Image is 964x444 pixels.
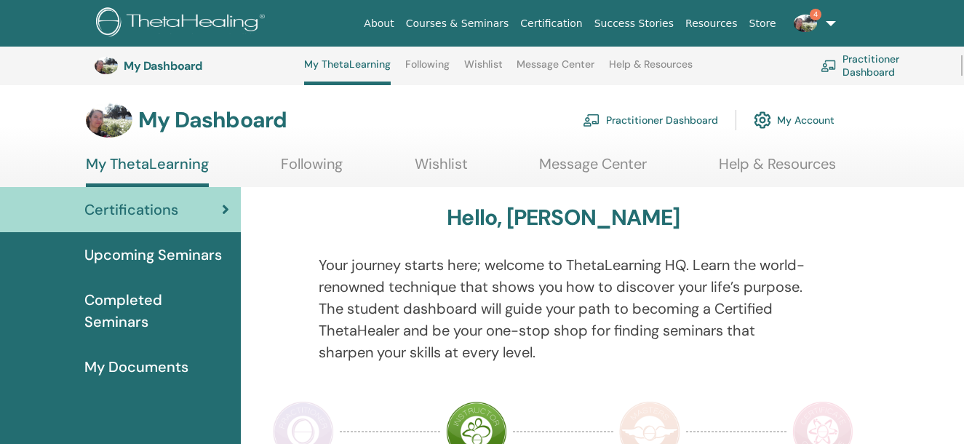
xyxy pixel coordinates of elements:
a: About [358,10,399,37]
a: Message Center [539,155,647,183]
span: Upcoming Seminars [84,244,222,266]
a: Message Center [517,58,594,82]
a: Following [405,58,450,82]
img: chalkboard-teacher.svg [583,114,600,127]
h3: My Dashboard [138,107,287,133]
a: Wishlist [415,155,468,183]
a: My Account [754,104,834,136]
img: default.jpg [95,57,118,74]
a: Help & Resources [719,155,836,183]
a: Practitioner Dashboard [821,49,944,82]
img: default.jpg [794,15,817,32]
a: Success Stories [589,10,680,37]
a: Practitioner Dashboard [583,104,718,136]
a: My ThetaLearning [304,58,391,85]
p: Your journey starts here; welcome to ThetaLearning HQ. Learn the world-renowned technique that sh... [319,254,808,363]
a: My ThetaLearning [86,155,209,187]
span: My Documents [84,356,188,378]
span: 4 [810,9,821,20]
span: Completed Seminars [84,289,229,333]
a: 4 [782,3,842,44]
a: Courses & Seminars [400,10,515,37]
span: Certifications [84,199,178,221]
img: logo.png [96,7,270,40]
a: Following [281,155,343,183]
a: Resources [680,10,744,37]
img: default.jpg [86,103,132,138]
img: cog.svg [754,108,771,132]
a: Help & Resources [609,58,693,82]
h3: My Dashboard [124,59,269,73]
a: Wishlist [464,58,503,82]
h3: Hello, [PERSON_NAME] [447,205,680,231]
a: Certification [514,10,588,37]
img: chalkboard-teacher.svg [821,60,837,71]
a: Store [744,10,782,37]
